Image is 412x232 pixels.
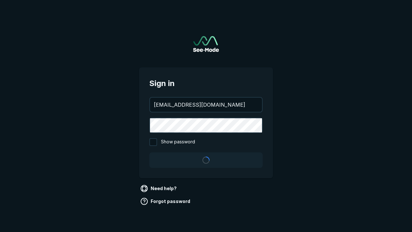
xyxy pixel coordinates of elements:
img: See-Mode Logo [193,36,219,52]
span: Show password [161,138,195,146]
a: Need help? [139,183,179,194]
a: Forgot password [139,196,193,207]
span: Sign in [149,78,263,89]
input: your@email.com [150,98,262,112]
a: Go to sign in [193,36,219,52]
